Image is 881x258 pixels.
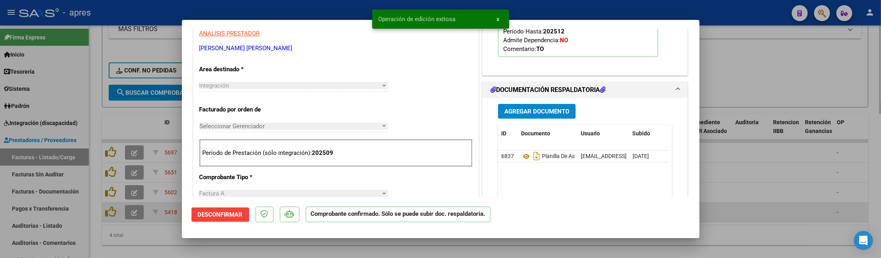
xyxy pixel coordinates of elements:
[854,231,873,250] div: Open Intercom Messenger
[199,82,229,89] span: Integración
[498,104,576,119] button: Agregar Documento
[199,123,381,130] span: Seleccionar Gerenciador
[633,153,649,159] span: [DATE]
[203,149,469,158] p: Período de Prestación (sólo integración):
[521,153,594,160] span: Planilla De Asistencia
[503,2,600,53] span: CUIL: Nombre y Apellido: Período Desde: Período Hasta: Admite Dependencia:
[581,153,716,159] span: [EMAIL_ADDRESS][DOMAIN_NAME] - [PERSON_NAME]
[501,153,514,159] span: 6837
[306,207,490,222] p: Comprobante confirmado. Sólo se puede subir doc. respaldatoria.
[198,211,243,218] span: Desconfirmar
[312,149,334,156] strong: 202509
[199,30,260,37] span: ANALISIS PRESTADOR
[379,15,456,23] span: Operación de edición exitosa
[490,12,506,26] button: x
[199,190,225,197] span: Factura A
[199,105,281,114] p: Facturado por orden de
[581,130,600,137] span: Usuario
[521,130,550,137] span: Documento
[536,45,544,53] strong: TO
[504,108,569,115] span: Agregar Documento
[199,173,281,182] p: Comprobante Tipo *
[191,207,249,222] button: Desconfirmar
[199,44,473,53] p: [PERSON_NAME] [PERSON_NAME]
[633,130,650,137] span: Subido
[501,130,506,137] span: ID
[498,125,518,142] datatable-header-cell: ID
[518,125,578,142] datatable-header-cell: Documento
[490,85,606,95] h1: DOCUMENTACIÓN RESPALDATORIA
[482,82,688,98] mat-expansion-panel-header: DOCUMENTACIÓN RESPALDATORIA
[560,37,568,44] strong: NO
[578,125,629,142] datatable-header-cell: Usuario
[543,28,565,35] strong: 202512
[497,16,500,23] span: x
[199,65,281,74] p: Area destinado *
[629,125,669,142] datatable-header-cell: Subido
[503,45,544,53] span: Comentario:
[531,150,542,162] i: Descargar documento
